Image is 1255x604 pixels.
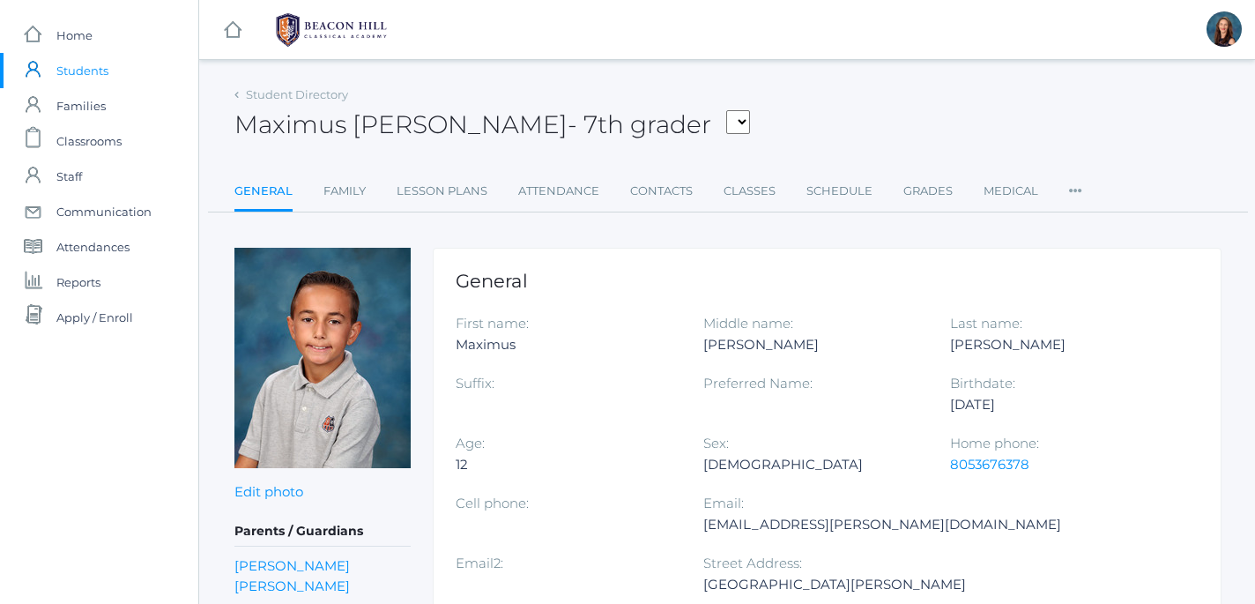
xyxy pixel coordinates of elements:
a: Lesson Plans [397,174,487,209]
label: Street Address: [703,555,802,571]
div: [EMAIL_ADDRESS][PERSON_NAME][DOMAIN_NAME] [703,514,1061,535]
div: Hilary Erickson [1207,11,1242,47]
span: Students [56,53,108,88]
a: Schedule [806,174,873,209]
a: [PERSON_NAME] [234,556,350,576]
label: Birthdate: [950,375,1015,391]
label: Home phone: [950,435,1039,451]
a: Grades [903,174,953,209]
a: General [234,174,293,212]
label: Sex: [703,435,729,451]
span: Communication [56,194,152,229]
label: Cell phone: [456,495,529,511]
div: [DATE] [950,394,1171,415]
div: [PERSON_NAME] [950,334,1171,355]
a: Attendance [518,174,599,209]
label: Preferred Name: [703,375,813,391]
span: Staff [56,159,82,194]
a: Family [323,174,366,209]
div: [DEMOGRAPHIC_DATA] [703,454,925,475]
span: Attendances [56,229,130,265]
span: - 7th grader [568,109,711,139]
h2: Maximus [PERSON_NAME] [234,111,750,138]
a: Contacts [630,174,693,209]
img: Maximus deDomenico [234,248,411,468]
span: Home [56,18,93,53]
a: Student Directory [246,87,348,101]
label: Email2: [456,555,503,571]
label: Middle name: [703,315,793,332]
img: 1_BHCALogos-05.png [265,8,397,52]
span: Reports [56,265,100,300]
div: [GEOGRAPHIC_DATA][PERSON_NAME] [703,574,966,595]
div: Maximus [456,334,677,355]
a: Classes [724,174,776,209]
a: Edit photo [234,483,303,500]
div: 12 [456,454,677,475]
label: Email: [703,495,744,511]
label: Age: [456,435,485,451]
a: Medical [984,174,1038,209]
label: Last name: [950,315,1022,332]
div: [PERSON_NAME] [703,334,925,355]
a: [PERSON_NAME] [234,576,350,596]
h5: Parents / Guardians [234,517,411,547]
label: Suffix: [456,375,494,391]
label: First name: [456,315,529,332]
a: 8053676378 [950,456,1029,473]
span: Classrooms [56,123,122,159]
span: Apply / Enroll [56,300,133,335]
span: Families [56,88,106,123]
h1: General [456,271,1199,291]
